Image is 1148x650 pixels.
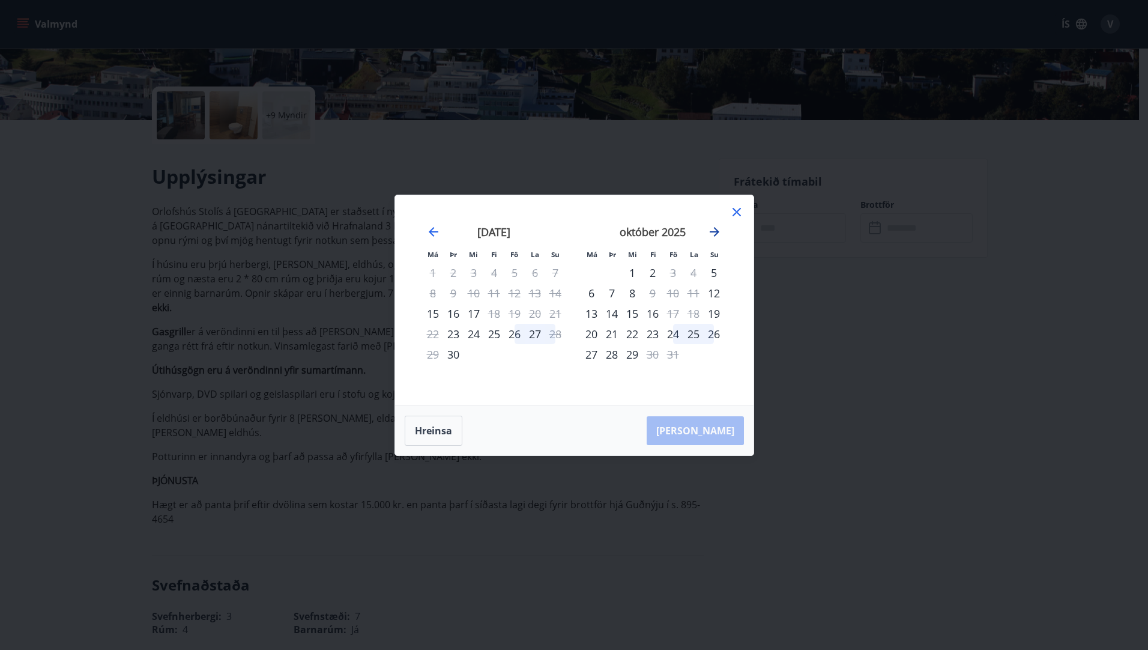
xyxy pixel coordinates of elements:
div: Aðeins útritun í boði [663,303,683,324]
td: Choose þriðjudagur, 30. september 2025 as your check-in date. It’s available. [443,344,464,365]
small: Má [427,250,438,259]
td: Choose föstudagur, 24. október 2025 as your check-in date. It’s available. [663,324,683,344]
div: 28 [602,344,622,365]
div: Aðeins útritun í boði [484,303,504,324]
small: La [690,250,698,259]
div: 27 [525,324,545,344]
td: Choose mánudagur, 13. október 2025 as your check-in date. It’s available. [581,303,602,324]
div: Move backward to switch to the previous month. [426,225,441,239]
td: Not available. miðvikudagur, 3. september 2025 [464,263,484,283]
td: Not available. sunnudagur, 7. september 2025 [545,263,566,283]
div: Aðeins innritun í boði [423,303,443,324]
td: Not available. þriðjudagur, 2. september 2025 [443,263,464,283]
div: 16 [443,303,464,324]
td: Not available. laugardagur, 4. október 2025 [683,263,704,283]
div: 8 [622,283,642,303]
td: Not available. laugardagur, 6. september 2025 [525,263,545,283]
small: Su [710,250,719,259]
td: Not available. fimmtudagur, 30. október 2025 [642,344,663,365]
td: Choose laugardagur, 27. september 2025 as your check-in date. It’s available. [525,324,545,344]
small: Fö [669,250,677,259]
div: 24 [464,324,484,344]
td: Not available. laugardagur, 11. október 2025 [683,283,704,303]
td: Choose þriðjudagur, 16. september 2025 as your check-in date. It’s available. [443,303,464,324]
td: Choose miðvikudagur, 8. október 2025 as your check-in date. It’s available. [622,283,642,303]
small: La [531,250,539,259]
td: Choose miðvikudagur, 17. september 2025 as your check-in date. It’s available. [464,303,484,324]
td: Choose fimmtudagur, 25. september 2025 as your check-in date. It’s available. [484,324,504,344]
button: Hreinsa [405,416,462,446]
td: Not available. laugardagur, 20. september 2025 [525,303,545,324]
small: Þr [609,250,616,259]
div: Aðeins útritun í boði [545,324,566,344]
small: Mi [628,250,637,259]
td: Choose fimmtudagur, 23. október 2025 as your check-in date. It’s available. [642,324,663,344]
td: Choose miðvikudagur, 29. október 2025 as your check-in date. It’s available. [622,344,642,365]
td: Choose þriðjudagur, 23. september 2025 as your check-in date. It’s available. [443,324,464,344]
div: Aðeins útritun í boði [663,263,683,283]
td: Choose mánudagur, 15. september 2025 as your check-in date. It’s available. [423,303,443,324]
div: Aðeins útritun í boði [642,283,663,303]
td: Not available. miðvikudagur, 10. september 2025 [464,283,484,303]
div: 13 [581,303,602,324]
div: Aðeins innritun í boði [443,344,464,365]
div: 22 [622,324,642,344]
td: Not available. fimmtudagur, 18. september 2025 [484,303,504,324]
td: Choose laugardagur, 25. október 2025 as your check-in date. It’s available. [683,324,704,344]
td: Not available. mánudagur, 29. september 2025 [423,344,443,365]
td: Not available. föstudagur, 12. september 2025 [504,283,525,303]
div: 16 [642,303,663,324]
td: Not available. laugardagur, 13. september 2025 [525,283,545,303]
td: Not available. fimmtudagur, 9. október 2025 [642,283,663,303]
div: 27 [581,344,602,365]
td: Not available. sunnudagur, 14. september 2025 [545,283,566,303]
td: Choose þriðjudagur, 14. október 2025 as your check-in date. It’s available. [602,303,622,324]
td: Choose miðvikudagur, 1. október 2025 as your check-in date. It’s available. [622,263,642,283]
div: 24 [663,324,683,344]
div: 2 [642,263,663,283]
td: Choose sunnudagur, 5. október 2025 as your check-in date. It’s available. [704,263,724,283]
small: Su [551,250,560,259]
td: Choose sunnudagur, 26. október 2025 as your check-in date. It’s available. [704,324,724,344]
td: Not available. föstudagur, 31. október 2025 [663,344,683,365]
div: Aðeins innritun í boði [704,263,724,283]
td: Not available. föstudagur, 19. september 2025 [504,303,525,324]
td: Not available. fimmtudagur, 11. september 2025 [484,283,504,303]
small: Fö [510,250,518,259]
div: 1 [622,263,642,283]
td: Choose mánudagur, 20. október 2025 as your check-in date. It’s available. [581,324,602,344]
div: Aðeins innritun í boði [704,303,724,324]
td: Not available. þriðjudagur, 9. september 2025 [443,283,464,303]
small: Fi [650,250,656,259]
td: Choose miðvikudagur, 22. október 2025 as your check-in date. It’s available. [622,324,642,344]
div: 7 [602,283,622,303]
td: Not available. mánudagur, 22. september 2025 [423,324,443,344]
td: Choose sunnudagur, 19. október 2025 as your check-in date. It’s available. [704,303,724,324]
div: 17 [464,303,484,324]
td: Choose þriðjudagur, 21. október 2025 as your check-in date. It’s available. [602,324,622,344]
div: Aðeins innritun í boði [443,324,464,344]
div: 6 [581,283,602,303]
small: Mi [469,250,478,259]
td: Choose föstudagur, 26. september 2025 as your check-in date. It’s available. [504,324,525,344]
div: Move forward to switch to the next month. [707,225,722,239]
td: Choose miðvikudagur, 24. september 2025 as your check-in date. It’s available. [464,324,484,344]
td: Not available. föstudagur, 3. október 2025 [663,263,683,283]
strong: október 2025 [620,225,686,239]
div: 23 [642,324,663,344]
div: 25 [683,324,704,344]
div: 21 [602,324,622,344]
div: 15 [622,303,642,324]
div: Calendar [409,210,739,391]
td: Not available. mánudagur, 8. september 2025 [423,283,443,303]
div: 20 [581,324,602,344]
div: 25 [484,324,504,344]
div: 26 [504,324,525,344]
small: Fi [491,250,497,259]
td: Not available. mánudagur, 1. september 2025 [423,263,443,283]
div: 29 [622,344,642,365]
td: Choose miðvikudagur, 15. október 2025 as your check-in date. It’s available. [622,303,642,324]
strong: [DATE] [477,225,510,239]
td: Choose mánudagur, 6. október 2025 as your check-in date. It’s available. [581,283,602,303]
td: Choose þriðjudagur, 7. október 2025 as your check-in date. It’s available. [602,283,622,303]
